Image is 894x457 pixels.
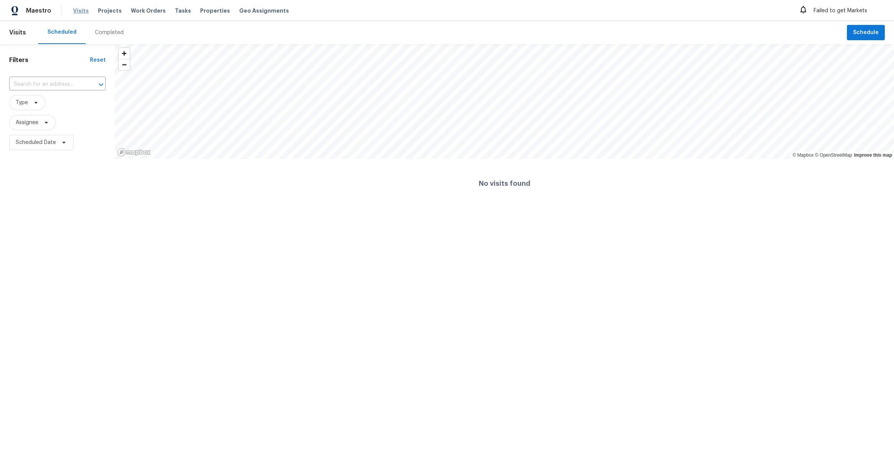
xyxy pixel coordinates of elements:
a: Improve this map [854,152,892,158]
input: Search for an address... [9,79,84,90]
div: Scheduled [47,28,77,36]
span: Work Orders [131,7,166,15]
span: Geo Assignments [239,7,289,15]
a: OpenStreetMap [815,152,852,158]
a: Mapbox homepage [117,148,151,157]
span: Visits [73,7,89,15]
button: Zoom out [119,59,130,70]
div: Reset [90,56,106,64]
h4: No visits found [479,180,530,187]
button: Open [96,79,106,90]
span: Maestro [26,7,51,15]
a: Mapbox [793,152,814,158]
span: Type [16,99,28,106]
span: Visits [9,24,26,41]
button: Schedule [847,25,885,41]
button: Zoom in [119,48,130,59]
span: Properties [200,7,230,15]
canvas: Map [115,44,894,159]
div: Failed to get Markets [799,5,883,17]
span: Assignee [16,119,38,126]
h1: Filters [9,56,90,64]
span: Tasks [175,8,191,13]
span: Scheduled Date [16,139,56,146]
span: Schedule [853,28,879,38]
span: Projects [98,7,122,15]
div: Completed [95,29,124,36]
